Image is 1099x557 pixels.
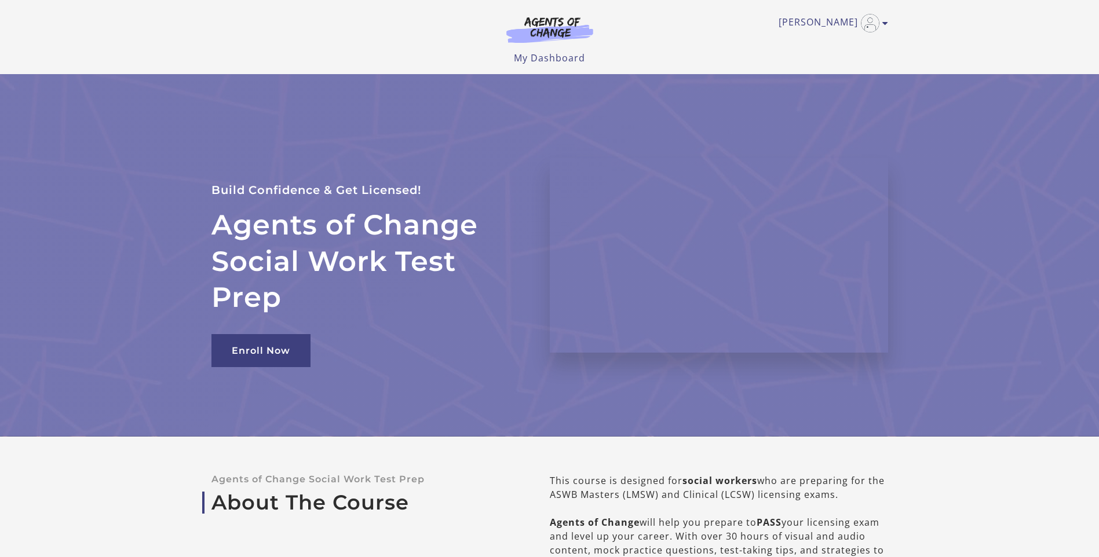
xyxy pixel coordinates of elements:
[550,516,640,529] b: Agents of Change
[211,490,513,515] a: About The Course
[494,16,605,43] img: Agents of Change Logo
[514,52,585,64] a: My Dashboard
[211,207,522,315] h2: Agents of Change Social Work Test Prep
[211,181,522,200] p: Build Confidence & Get Licensed!
[211,334,311,367] a: Enroll Now
[757,516,782,529] b: PASS
[779,14,882,32] a: Toggle menu
[211,474,513,485] p: Agents of Change Social Work Test Prep
[682,474,757,487] b: social workers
